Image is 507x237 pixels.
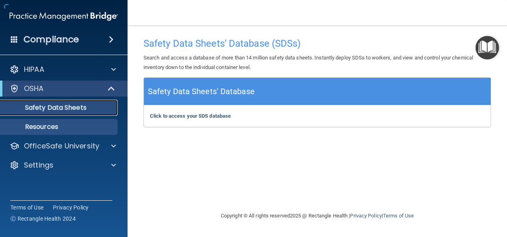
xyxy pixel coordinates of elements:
[10,65,116,74] a: HIPAA
[24,34,79,45] h4: Compliance
[24,65,44,74] p: HIPAA
[5,123,114,131] p: Resources
[24,84,44,93] p: OSHA
[350,213,381,219] a: Privacy Policy
[10,215,76,223] span: Ⓒ Rectangle Health 2024
[10,84,116,93] a: OSHA
[10,203,43,211] a: Terms of Use
[24,160,53,170] p: Settings
[172,203,463,229] div: Copyright © All rights reserved 2025 @ Rectangle Health | |
[24,141,99,151] p: OfficeSafe University
[10,160,116,170] a: Settings
[148,85,255,99] h5: Safety Data Sheets' Database
[383,213,414,219] a: Terms of Use
[10,8,118,24] img: PMB logo
[5,104,114,112] p: Safety Data Sheets
[10,141,116,151] a: OfficeSafe University
[143,53,491,72] p: Search and access a database of more than 14 million safety data sheets. Instantly deploy SDSs to...
[143,38,491,49] h4: Safety Data Sheets' Database (SDSs)
[476,36,499,59] button: Open Resource Center
[53,203,89,211] a: Privacy Policy
[150,113,231,119] a: Click to access your SDS database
